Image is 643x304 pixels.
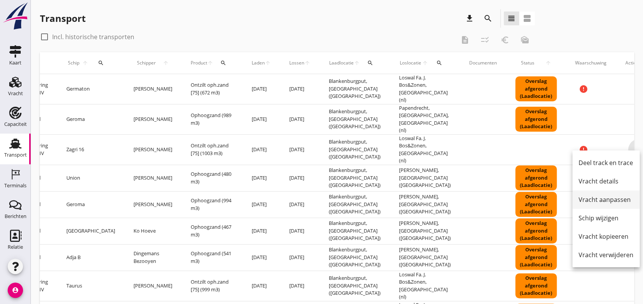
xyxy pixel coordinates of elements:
div: Relatie [8,245,23,249]
td: [DATE] [280,165,320,191]
td: Blankenburgput, [GEOGRAPHIC_DATA] ([GEOGRAPHIC_DATA]) [320,271,390,301]
span: Laadlocatie [329,59,354,66]
i: search [220,60,226,66]
label: Incl. historische transporten [52,33,134,41]
div: Transport [40,12,86,25]
td: [DATE] [242,134,280,165]
span: Product [191,59,207,66]
td: Blankenburgput, [GEOGRAPHIC_DATA] ([GEOGRAPHIC_DATA]) [320,191,390,218]
div: Overslag afgerond (Laadlocatie) [515,218,557,243]
span: Lossen [289,59,304,66]
a: Vracht aanpassen [572,190,640,209]
i: arrow_upward [159,60,172,66]
td: Blankenburgput, [GEOGRAPHIC_DATA] ([GEOGRAPHIC_DATA]) [320,218,390,244]
i: search [436,60,442,66]
div: Documenten [469,59,497,66]
div: Vracht [8,91,23,96]
span: Loslocatie [399,59,422,66]
td: Blankenburgput, [GEOGRAPHIC_DATA] ([GEOGRAPHIC_DATA]) [320,244,390,271]
td: Dingemans Bezooyen [124,244,181,271]
td: Ontzilt oph.zand [75] (672 m3) [181,74,242,104]
i: account_circle [8,283,23,298]
td: [DATE] [280,244,320,271]
td: Ko Hoeve [124,218,181,244]
div: Vracht kopieeren [579,232,633,241]
img: logo-small.a267ee39.svg [2,2,29,30]
div: Overslag afgerond (Laadlocatie) [515,192,557,217]
td: Loswal Fa. J. Bos&Zonen, [GEOGRAPHIC_DATA] (nl) [390,134,460,165]
span: Status [515,59,540,66]
div: Capaciteit [4,122,27,127]
span: Schipper [134,59,159,66]
td: Union [57,165,124,191]
td: [PERSON_NAME], [GEOGRAPHIC_DATA] ([GEOGRAPHIC_DATA]) [390,218,460,244]
td: [DATE] [242,104,280,134]
div: Overslag afgerond (Laadlocatie) [515,165,557,190]
div: Waarschuwing [575,59,607,66]
div: Kaart [9,60,21,65]
td: Loswal Fa. J. Bos&Zonen, [GEOGRAPHIC_DATA] (nl) [390,271,460,301]
td: [DATE] [280,134,320,165]
i: arrow_upward [354,60,360,66]
td: [DATE] [280,271,320,301]
td: Geroma [57,191,124,218]
i: search [367,60,373,66]
i: search [483,14,493,23]
td: Ophoogzand (994 m3) [181,191,242,218]
i: arrow_upward [304,60,310,66]
div: Schip wijzigen [579,213,633,223]
div: Transport [4,152,27,157]
td: [PERSON_NAME], [GEOGRAPHIC_DATA] ([GEOGRAPHIC_DATA]) [390,165,460,191]
td: Ophoogzand (989 m3) [181,104,242,134]
td: Ontzilt oph.zand [75] (1003 m3) [181,134,242,165]
td: [DATE] [242,74,280,104]
div: Vracht verwijderen [579,250,633,259]
td: [DATE] [242,191,280,218]
i: search [98,60,104,66]
td: [PERSON_NAME] [124,191,181,218]
td: [DATE] [280,191,320,218]
i: arrow_upward [422,60,429,66]
td: [DATE] [242,165,280,191]
div: Vracht aanpassen [579,195,633,204]
i: arrow_upward [81,60,89,66]
div: Overslag afgerond (Laadlocatie) [515,245,557,270]
td: Loswal Fa. J. Bos&Zonen, [GEOGRAPHIC_DATA] (nl) [390,74,460,104]
td: [PERSON_NAME] [124,104,181,134]
div: Overslag afgerond (Laadlocatie) [515,107,557,132]
td: Blankenburgput, [GEOGRAPHIC_DATA] ([GEOGRAPHIC_DATA]) [320,104,390,134]
td: [DATE] [242,244,280,271]
td: Ophoogzand (541 m3) [181,244,242,271]
td: Blankenburgput, [GEOGRAPHIC_DATA] ([GEOGRAPHIC_DATA]) [320,165,390,191]
i: error [579,145,588,154]
div: Terminals [4,183,26,188]
i: arrow_upward [540,60,557,66]
td: Blankenburgput, [GEOGRAPHIC_DATA] ([GEOGRAPHIC_DATA]) [320,74,390,104]
td: [PERSON_NAME] [124,165,181,191]
td: [DATE] [242,271,280,301]
td: Geroma [57,104,124,134]
td: [DATE] [280,218,320,244]
div: Overslag afgerond (Laadlocatie) [515,273,557,298]
td: Papendrecht, [GEOGRAPHIC_DATA], [GEOGRAPHIC_DATA] (nl) [390,104,460,134]
td: [DATE] [242,218,280,244]
td: Adja B [57,244,124,271]
td: Zagri 16 [57,134,124,165]
span: Schip [66,59,81,66]
td: [PERSON_NAME], [GEOGRAPHIC_DATA] ([GEOGRAPHIC_DATA]) [390,244,460,271]
td: [GEOGRAPHIC_DATA] [57,218,124,244]
td: [PERSON_NAME], [GEOGRAPHIC_DATA] ([GEOGRAPHIC_DATA]) [390,191,460,218]
div: Berichten [5,214,26,219]
td: Taurus [57,271,124,301]
td: [PERSON_NAME] [124,74,181,104]
td: [DATE] [280,104,320,134]
td: Ontzilt oph.zand [75] (999 m3) [181,271,242,301]
td: [PERSON_NAME] [124,134,181,165]
i: error [579,84,588,94]
a: Schip wijzigen [572,209,640,227]
td: Ophoogzand (480 m3) [181,165,242,191]
i: arrow_upward [207,60,213,66]
a: Vracht details [572,172,640,190]
div: Deel track en trace [579,158,633,167]
i: view_headline [507,14,516,23]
